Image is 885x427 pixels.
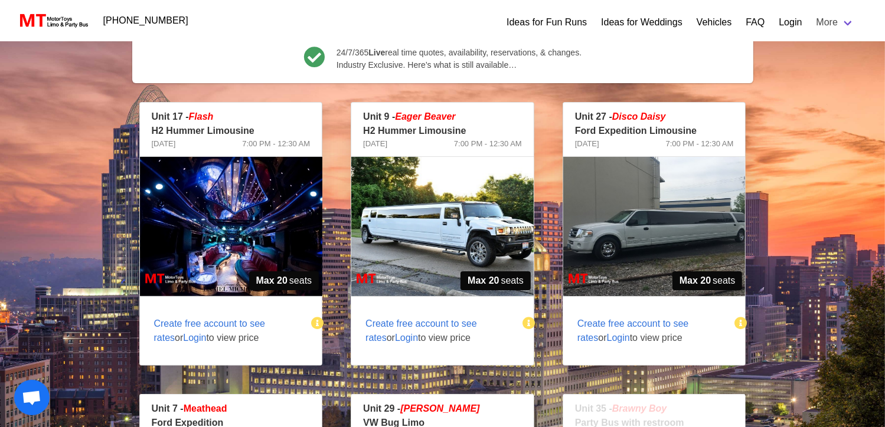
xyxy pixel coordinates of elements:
span: Create free account to see rates [365,318,477,343]
span: [DATE] [363,138,387,150]
span: [DATE] [152,138,176,150]
strong: Max 20 [680,274,711,288]
strong: Max 20 [256,274,288,288]
span: Login [395,333,418,343]
em: Disco Daisy [612,111,666,121]
p: H2 Hummer Limousine [152,124,311,138]
span: [DATE] [575,138,599,150]
p: H2 Hummer Limousine [363,124,522,138]
div: Open chat [14,380,50,415]
img: 17%2002.jpg [140,157,322,296]
em: Flash [189,111,214,121]
a: Login [779,15,802,29]
span: Meathead [184,403,227,413]
span: or to view price [140,303,313,359]
a: Ideas for Weddings [601,15,682,29]
a: FAQ [746,15,765,29]
p: Unit 9 - [363,110,522,124]
p: Ford Expedition Limousine [575,124,734,138]
span: 24/7/365 real time quotes, availability, reservations, & changes. [337,47,582,59]
p: Unit 27 - [575,110,734,124]
strong: Max 20 [468,274,499,288]
img: 09%2001.jpg [351,157,534,296]
p: Unit 29 - [363,402,522,416]
img: 27%2001.jpg [563,157,746,296]
span: or to view price [563,303,736,359]
img: MotorToys Logo [17,12,89,29]
a: Ideas for Fun Runs [507,15,587,29]
a: Vehicles [697,15,732,29]
span: Industry Exclusive. Here’s what is still available… [337,59,582,71]
span: Create free account to see rates [154,318,266,343]
b: Live [368,48,385,57]
span: seats [672,271,743,290]
em: Eager Beaver [395,111,455,121]
span: 7:00 PM - 12:30 AM [242,138,310,150]
span: seats [461,271,531,290]
p: Unit 17 - [152,110,311,124]
span: or to view price [351,303,524,359]
span: 7:00 PM - 12:30 AM [666,138,734,150]
span: seats [249,271,319,290]
span: Create free account to see rates [577,318,689,343]
span: Login [183,333,206,343]
em: [PERSON_NAME] [400,403,479,413]
a: [PHONE_NUMBER] [96,9,195,32]
a: More [809,11,861,34]
p: Unit 7 - [152,402,311,416]
span: Login [607,333,630,343]
span: 7:00 PM - 12:30 AM [454,138,522,150]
